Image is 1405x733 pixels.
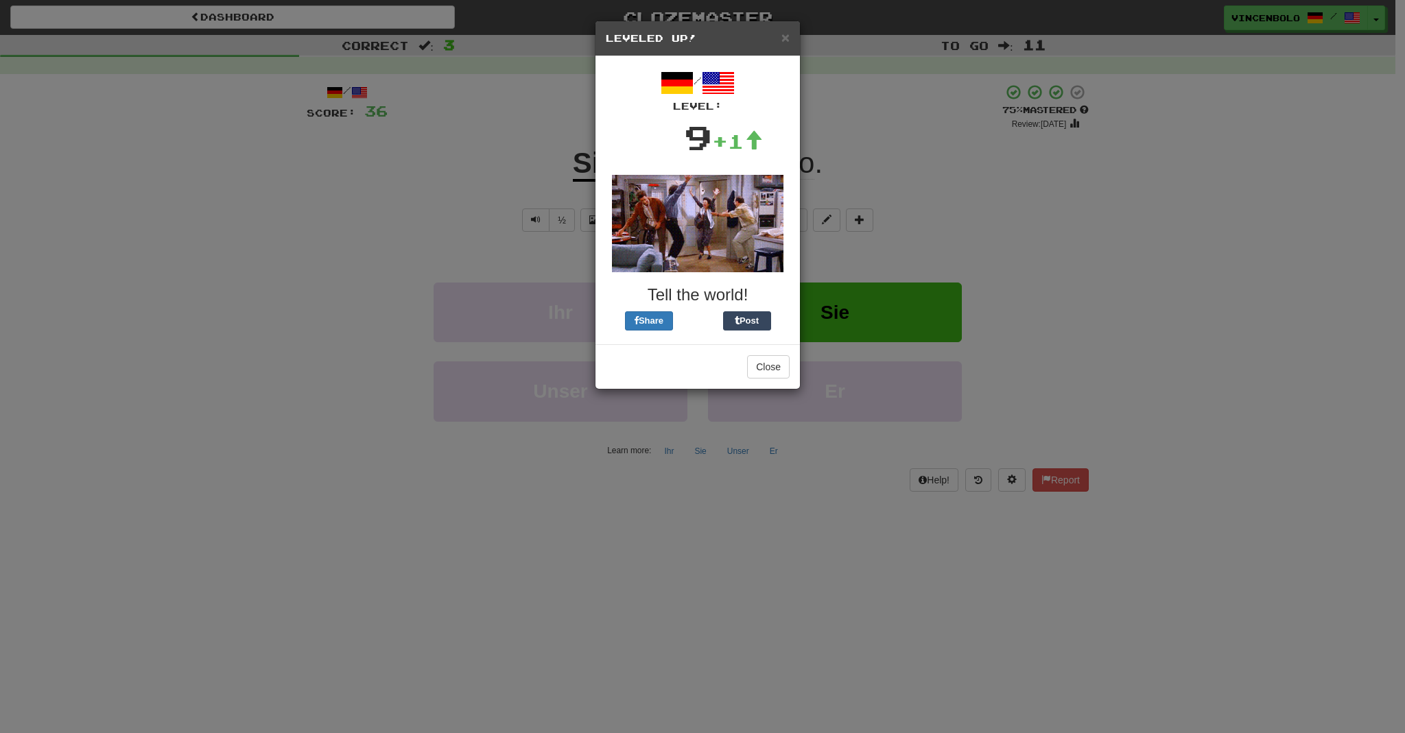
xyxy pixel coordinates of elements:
[723,311,771,331] button: Post
[606,67,790,113] div: /
[606,286,790,304] h3: Tell the world!
[673,311,723,331] iframe: X Post Button
[606,99,790,113] div: Level:
[684,113,712,161] div: 9
[712,128,763,155] div: +1
[625,311,673,331] button: Share
[781,30,790,45] button: Close
[781,29,790,45] span: ×
[747,355,790,378] button: Close
[606,32,790,45] h5: Leveled Up!
[612,175,783,272] img: seinfeld-ebe603044fff2fd1d3e1949e7ad7a701fffed037ac3cad15aebc0dce0abf9909.gif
